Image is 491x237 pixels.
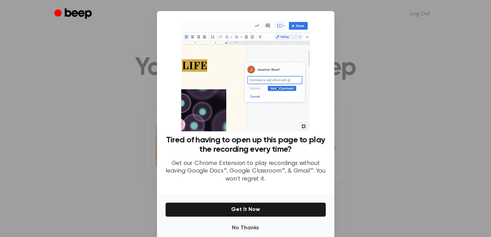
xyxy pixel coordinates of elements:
[165,160,326,183] p: Get our Chrome Extension to play recordings without leaving Google Docs™, Google Classroom™, & Gm...
[165,135,326,154] h3: Tired of having to open up this page to play the recording every time?
[403,6,437,22] a: Log Out
[181,19,310,131] img: Beep extension in action
[54,7,94,21] a: Beep
[165,221,326,235] button: No Thanks
[165,202,326,217] button: Get It Now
